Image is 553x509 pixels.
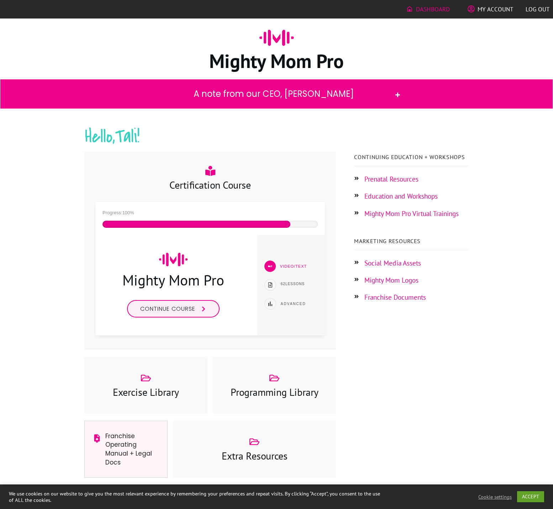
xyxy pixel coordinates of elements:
a: Cookie settings [478,494,512,500]
span: Continue course [140,305,195,313]
span: Video/Text [280,264,307,268]
img: mighty-mom-ico [159,253,188,266]
div: Progress: [102,209,318,217]
a: Franchise Documents [364,293,426,301]
a: Mighty Mom Pro [122,271,224,289]
a: ACCEPT [517,491,544,502]
h2: A note from our CEO, [PERSON_NAME] [156,87,391,101]
h1: Mighty Mom Pro [85,48,468,73]
span: My Account [478,3,513,15]
a: Mighty Mom Pro Virtual Trainings [364,209,459,218]
span: 100% [122,210,134,215]
h3: Exercise Library [92,385,200,399]
a: Prenatal Resources [364,175,418,183]
p: Lessons [281,281,317,287]
h3: Extra Resources [180,449,328,463]
span: Dashboard [416,3,450,15]
span: Advanced [281,302,306,306]
a: Dashboard [406,3,450,15]
h3: Certification Course [95,178,325,192]
img: ico-mighty-mom [259,20,294,55]
p: Continuing Education + Workshops [354,152,468,162]
a: Franchise Operating Manual + Legal Docs [105,432,152,467]
a: Social Media Assets [364,259,421,267]
a: My Account [468,3,513,15]
h2: Hello, ! [85,124,468,159]
h3: Programming Library [220,385,328,399]
span: 62 [281,282,285,286]
p: Marketing Resources [354,236,468,246]
a: Education and Workshops [364,192,438,200]
div: We use cookies on our website to give you the most relevant experience by remembering your prefer... [9,490,384,503]
a: Log out [526,3,549,15]
a: Continue course [127,300,220,318]
a: Mighty Mom Logos [364,276,418,284]
span: Tali [115,124,137,150]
